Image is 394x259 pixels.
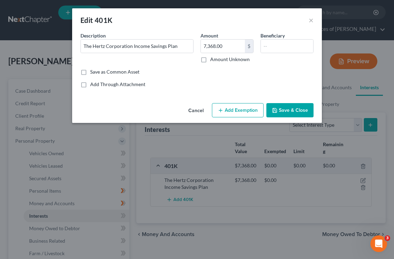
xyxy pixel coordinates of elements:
[80,33,106,39] span: Description
[370,235,387,252] iframe: Intercom live chat
[266,103,314,118] button: Save & Close
[90,68,139,75] label: Save as Common Asset
[385,235,390,241] span: 3
[260,32,285,39] label: Beneficiary
[201,40,245,53] input: 0.00
[90,81,145,88] label: Add Through Attachment
[183,104,209,118] button: Cancel
[309,16,314,24] button: ×
[261,40,313,53] input: --
[212,103,264,118] button: Add Exemption
[81,40,193,53] input: Describe...
[200,32,218,39] label: Amount
[245,40,253,53] div: $
[80,15,113,25] div: Edit 401K
[210,56,250,63] label: Amount Unknown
